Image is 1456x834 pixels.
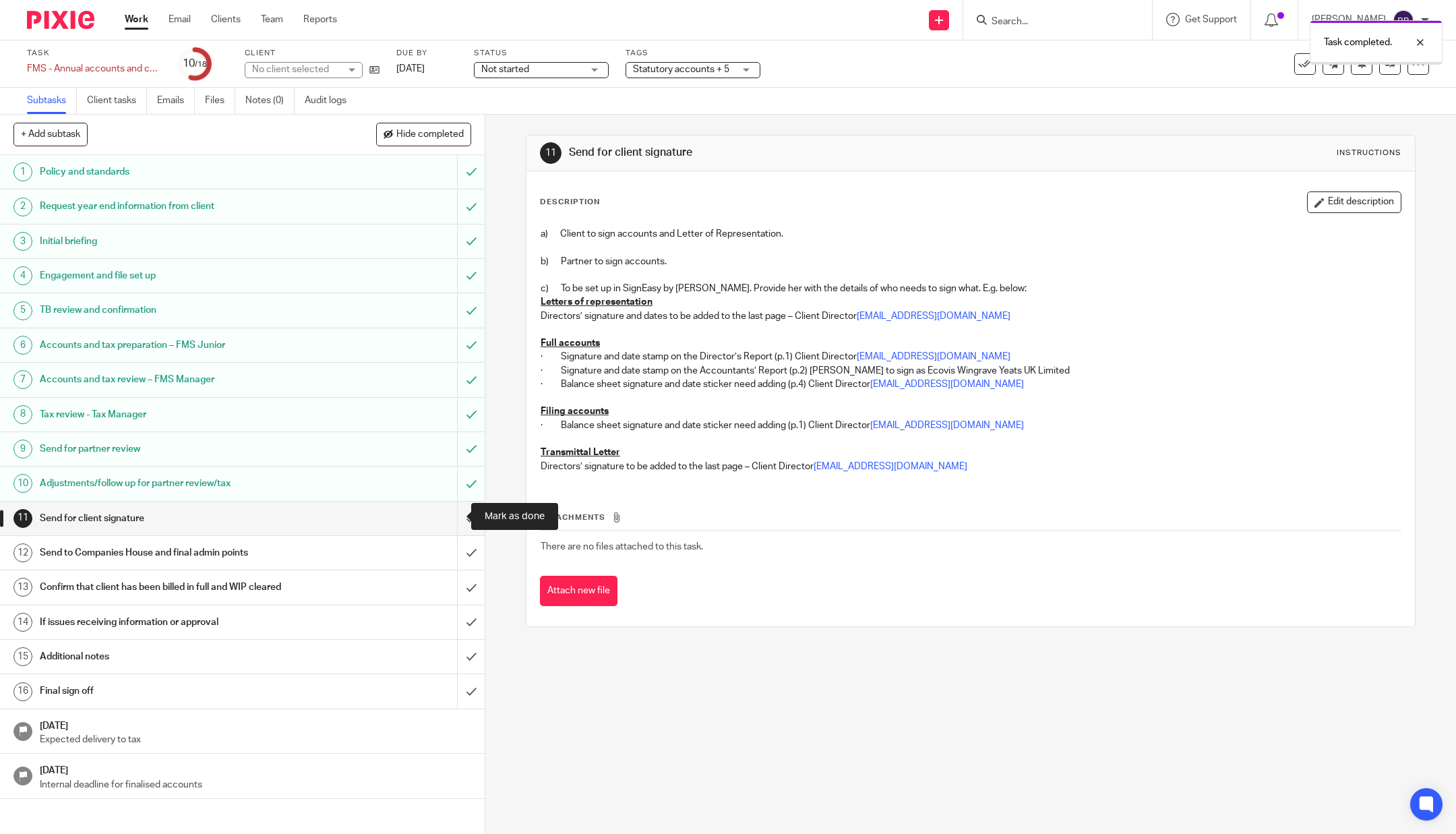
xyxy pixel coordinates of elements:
p: c) To be set up in SignEasy by [PERSON_NAME]. Provide her with the details of who needs to sign w... [541,282,1401,295]
h1: Accounts and tax review – FMS Manager [40,369,309,390]
span: Statutory accounts + 5 [633,65,729,74]
u: Filing accounts [541,407,609,416]
h1: Confirm that client has been billed in full and WIP cleared [40,577,309,597]
div: FMS - Annual accounts and corporation tax - [DATE] [27,62,162,76]
h1: If issues receiving information or approval [40,612,309,632]
div: 6 [13,336,32,355]
a: Email [169,13,191,26]
div: 16 [13,682,32,701]
h1: Final sign off [40,681,309,701]
button: Attach new file [540,576,617,606]
button: + Add subtask [13,123,88,146]
p: Directors’ signature and dates to be added to the last page – Client Director [541,309,1401,323]
div: 15 [13,647,32,666]
a: Files [205,88,235,114]
div: 14 [13,613,32,632]
h1: Engagement and file set up [40,266,309,286]
div: 2 [13,198,32,216]
label: Status [474,48,609,59]
div: 5 [13,301,32,320]
h1: TB review and confirmation [40,300,309,320]
p: Task completed. [1324,36,1392,49]
a: Notes (0) [245,88,295,114]
h1: [DATE] [40,761,471,777]
p: a) Client to sign accounts and Letter of Representation. [541,227,1401,241]
u: Full accounts [541,338,600,348]
h1: Send to Companies House and final admin points [40,543,309,563]
p: Internal deadline for finalised accounts [40,778,471,792]
img: svg%3E [1393,9,1414,31]
a: [EMAIL_ADDRESS][DOMAIN_NAME] [814,462,967,471]
p: Expected delivery to tax [40,733,471,746]
h1: Accounts and tax preparation – FMS Junior [40,335,309,355]
a: Audit logs [305,88,357,114]
u: Transmittal Letter [541,448,620,457]
a: [EMAIL_ADDRESS][DOMAIN_NAME] [857,311,1010,321]
label: Task [27,48,162,59]
div: 7 [13,370,32,389]
a: [EMAIL_ADDRESS][DOMAIN_NAME] [870,421,1024,430]
h1: Send for partner review [40,439,309,459]
h1: Send for client signature [40,508,309,529]
div: 3 [13,232,32,251]
div: 9 [13,440,32,458]
h1: Additional notes [40,647,309,667]
div: 11 [540,142,562,164]
small: /18 [195,61,207,68]
h1: Initial briefing [40,231,309,251]
button: Edit description [1307,191,1401,213]
h1: Send for client signature [569,146,1000,160]
label: Due by [396,48,457,59]
a: Work [125,13,148,26]
div: 11 [13,509,32,528]
span: Attachments [541,514,605,521]
h1: Adjustments/follow up for partner review/tax [40,473,309,494]
div: No client selected [252,63,340,76]
div: 4 [13,266,32,285]
a: Client tasks [87,88,147,114]
a: [EMAIL_ADDRESS][DOMAIN_NAME] [857,352,1010,361]
p: · Balance sheet signature and date sticker need adding (p.1) Client Director [541,419,1401,432]
button: Hide completed [376,123,471,146]
label: Client [245,48,380,59]
h1: [DATE] [40,716,471,733]
p: Description [540,197,600,208]
div: Instructions [1337,148,1401,158]
a: Clients [211,13,241,26]
h1: Policy and standards [40,162,309,182]
p: · Signature and date stamp on the Director’s Report (p.1) Client Director [541,350,1401,363]
a: Emails [157,88,195,114]
div: 10 [183,56,207,71]
p: Directors’ signature to be added to the last page – Client Director [541,460,1401,473]
u: Letters of representation [541,297,653,307]
div: 10 [13,474,32,493]
img: Pixie [27,11,94,29]
a: Subtasks [27,88,77,114]
div: 13 [13,578,32,597]
div: 8 [13,405,32,424]
span: [DATE] [396,64,425,73]
span: Not started [481,65,529,74]
div: 1 [13,162,32,181]
a: Reports [303,13,337,26]
a: [EMAIL_ADDRESS][DOMAIN_NAME] [870,380,1024,389]
h1: Request year end information from client [40,196,309,216]
div: FMS - Annual accounts and corporation tax - December 2024 [27,62,162,76]
div: 12 [13,543,32,562]
a: Team [261,13,283,26]
p: · Balance sheet signature and date sticker need adding (p.4) Client Director [541,378,1401,391]
p: b) Partner to sign accounts. [541,255,1401,268]
label: Tags [626,48,760,59]
h1: Tax review - Tax Manager [40,405,309,425]
span: Hide completed [396,129,464,140]
span: There are no files attached to this task. [541,542,703,552]
p: · Signature and date stamp on the Accountants’ Report (p.2) [PERSON_NAME] to sign as Ecovis Wingr... [541,364,1401,378]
